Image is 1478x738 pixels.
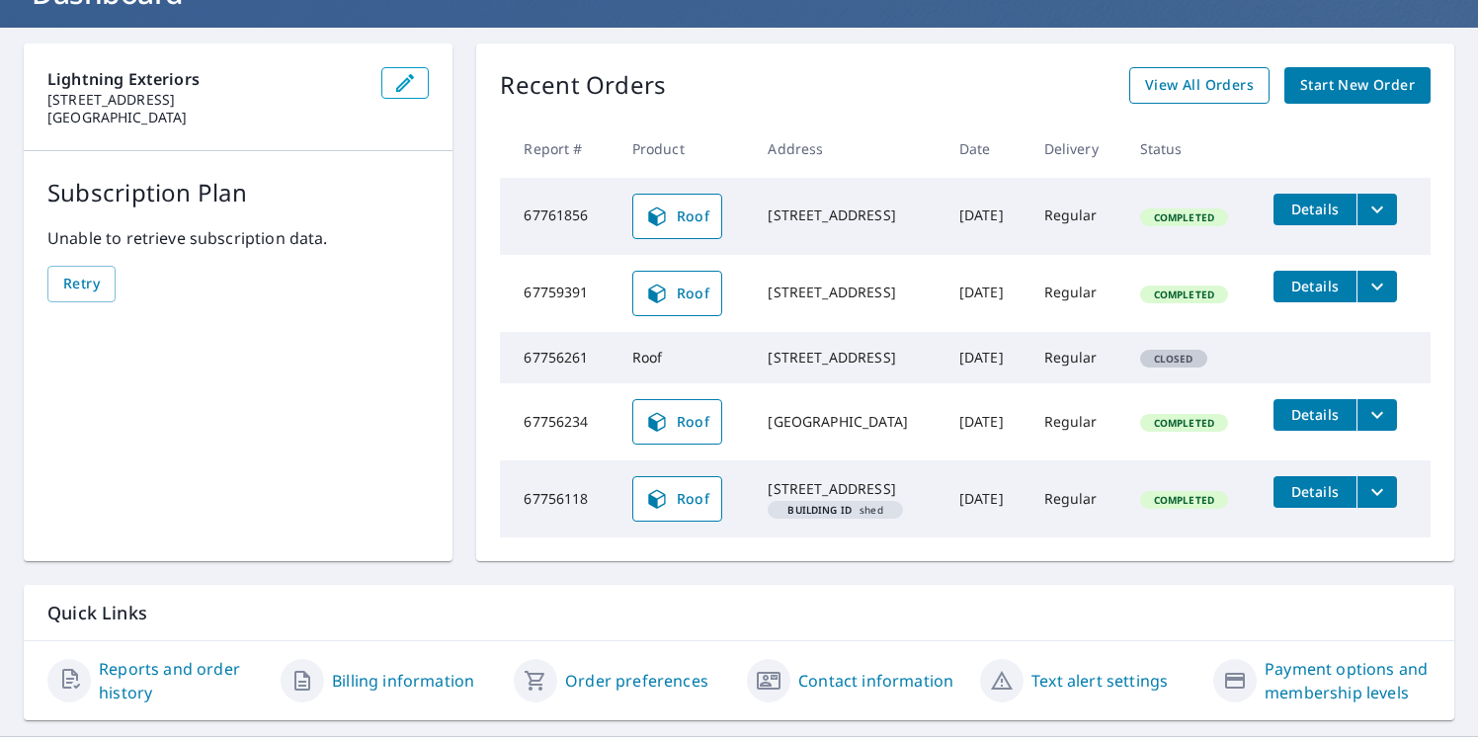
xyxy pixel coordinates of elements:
a: Roof [632,271,723,316]
span: Completed [1142,287,1226,301]
th: Report # [500,120,616,178]
a: View All Orders [1129,67,1270,104]
div: [STREET_ADDRESS] [768,479,927,499]
button: filesDropdownBtn-67759391 [1356,271,1397,302]
td: Regular [1028,383,1124,460]
p: Unable to retrieve subscription data. [47,226,429,250]
span: Roof [645,282,710,305]
td: Regular [1028,332,1124,383]
p: Recent Orders [500,67,666,104]
button: filesDropdownBtn-67756234 [1356,399,1397,431]
span: Completed [1142,493,1226,507]
a: Reports and order history [99,657,265,704]
span: Closed [1142,352,1205,366]
td: 67756118 [500,460,616,537]
td: 67756234 [500,383,616,460]
a: Order preferences [565,669,708,693]
button: filesDropdownBtn-67761856 [1356,194,1397,225]
a: Roof [632,476,723,522]
span: Details [1285,277,1345,295]
span: Roof [645,410,710,434]
td: [DATE] [944,460,1028,537]
p: [STREET_ADDRESS] [47,91,366,109]
button: detailsBtn-67759391 [1273,271,1356,302]
a: Payment options and membership levels [1265,657,1431,704]
td: Regular [1028,255,1124,332]
span: Start New Order [1300,73,1415,98]
a: Text alert settings [1031,669,1168,693]
div: [GEOGRAPHIC_DATA] [768,412,927,432]
span: Completed [1142,210,1226,224]
th: Product [616,120,753,178]
td: 67761856 [500,178,616,255]
span: View All Orders [1145,73,1254,98]
td: 67756261 [500,332,616,383]
span: Details [1285,405,1345,424]
a: Roof [632,399,723,445]
td: [DATE] [944,255,1028,332]
span: Completed [1142,416,1226,430]
td: Regular [1028,460,1124,537]
div: [STREET_ADDRESS] [768,283,927,302]
em: Building ID [787,505,852,515]
th: Date [944,120,1028,178]
td: [DATE] [944,178,1028,255]
button: filesDropdownBtn-67756118 [1356,476,1397,508]
p: Lightning Exteriors [47,67,366,91]
th: Status [1124,120,1258,178]
button: detailsBtn-67756234 [1273,399,1356,431]
th: Address [752,120,943,178]
span: Retry [63,272,100,296]
span: shed [776,505,894,515]
button: detailsBtn-67761856 [1273,194,1356,225]
td: 67759391 [500,255,616,332]
td: Roof [616,332,753,383]
p: Quick Links [47,601,1431,625]
button: Retry [47,266,116,302]
span: Roof [645,487,710,511]
td: Regular [1028,178,1124,255]
div: [STREET_ADDRESS] [768,205,927,225]
a: Roof [632,194,723,239]
span: Details [1285,200,1345,218]
a: Billing information [332,669,474,693]
p: [GEOGRAPHIC_DATA] [47,109,366,126]
p: Subscription Plan [47,175,429,210]
th: Delivery [1028,120,1124,178]
td: [DATE] [944,332,1028,383]
a: Start New Order [1284,67,1431,104]
div: [STREET_ADDRESS] [768,348,927,368]
a: Contact information [798,669,953,693]
span: Roof [645,205,710,228]
span: Details [1285,482,1345,501]
button: detailsBtn-67756118 [1273,476,1356,508]
td: [DATE] [944,383,1028,460]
